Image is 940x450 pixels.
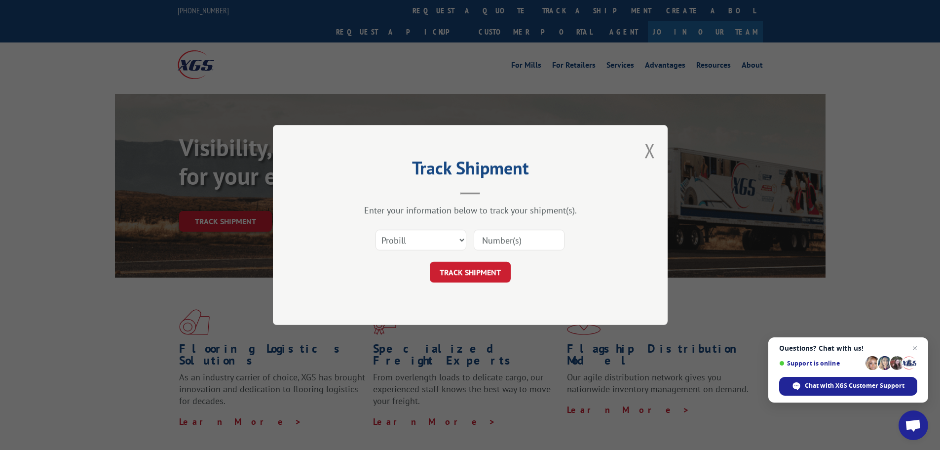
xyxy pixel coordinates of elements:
button: TRACK SHIPMENT [430,262,511,283]
span: Chat with XGS Customer Support [805,381,904,390]
span: Support is online [779,360,862,367]
div: Chat with XGS Customer Support [779,377,917,396]
input: Number(s) [474,230,564,250]
div: Enter your information below to track your shipment(s). [322,205,618,216]
span: Questions? Chat with us! [779,344,917,352]
div: Open chat [899,410,928,440]
span: Close chat [909,342,921,354]
h2: Track Shipment [322,161,618,180]
button: Close modal [644,137,655,164]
